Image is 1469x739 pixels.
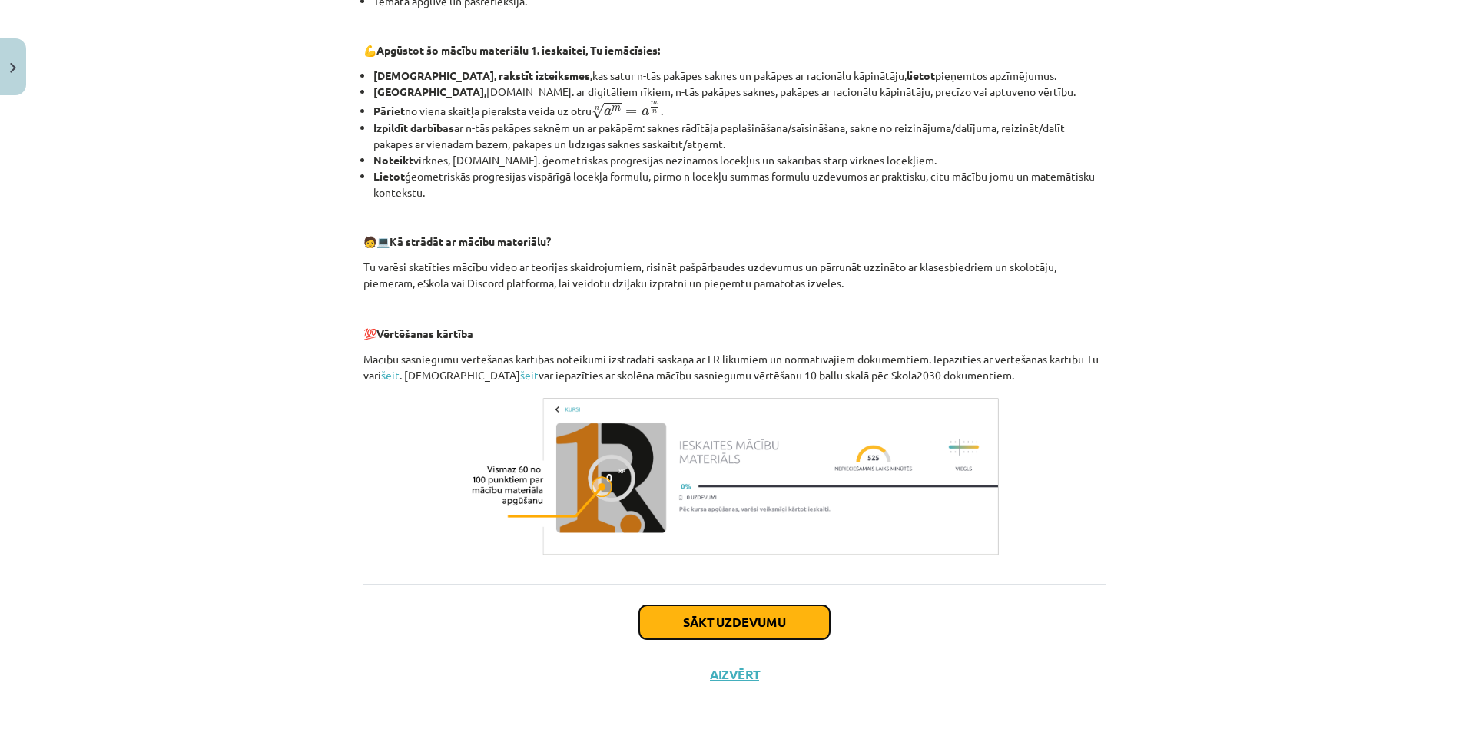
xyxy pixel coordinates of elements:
li: kas satur n-tās pakāpes saknes un pakāpes ar racionālu kāpinātāju, pieņemtos apzīmējumus. [373,68,1106,84]
b: Lietot [373,169,405,183]
span: = [625,109,637,115]
b: [GEOGRAPHIC_DATA], [373,85,486,98]
li: no viena skaitļa pieraksta veida uz otru . [373,100,1106,120]
span: m [612,106,621,111]
li: virknes, [DOMAIN_NAME]. ģeometriskās progresijas nezināmos locekļus un sakarības starp virknes lo... [373,152,1106,168]
li: [DOMAIN_NAME]. ar digitāliem rīkiem, n-tās pakāpes saknes, pakāpes ar racionālu kāpinātāju, precī... [373,84,1106,100]
li: ar n-tās pakāpes saknēm un ar pakāpēm: saknes rādītāja paplašināšana/saīsināšana, sakne no reizin... [373,120,1106,152]
a: šeit [381,368,400,382]
button: Aizvērt [705,667,764,682]
p: 🧑 💻 [363,234,1106,250]
span: a [604,108,612,116]
p: 💯 [363,326,1106,342]
span: √ [592,103,604,119]
b: Vērtēšanas kārtība [376,326,473,340]
b: lietot [907,68,935,82]
a: šeit [520,368,539,382]
img: icon-close-lesson-0947bae3869378f0d4975bcd49f059093ad1ed9edebbc8119c70593378902aed.svg [10,63,16,73]
button: Sākt uzdevumu [639,605,830,639]
li: ģeometriskās progresijas vispārīgā locekļa formulu, pirmo n locekļu summas formulu uzdevumos ar p... [373,168,1106,200]
span: a [642,108,649,116]
b: Kā strādāt ar mācību materiālu? [390,234,551,248]
p: Tu varēsi skatīties mācību video ar teorijas skaidrojumiem, risināt pašpārbaudes uzdevumus un pār... [363,259,1106,291]
b: Apgūstot šo mācību materiālu 1. ieskaitei, Tu iemācīsies: [376,43,660,57]
p: Mācību sasniegumu vērtēšanas kārtības noteikumi izstrādāti saskaņā ar LR likumiem un normatīvajie... [363,351,1106,383]
span: n [652,110,657,114]
span: m [651,101,658,105]
b: [DEMOGRAPHIC_DATA], rakstīt izteiksmes, [373,68,592,82]
b: Izpildīt darbības [373,121,454,134]
b: Pāriet [373,104,405,118]
p: 💪 [363,42,1106,58]
b: Noteikt [373,153,413,167]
